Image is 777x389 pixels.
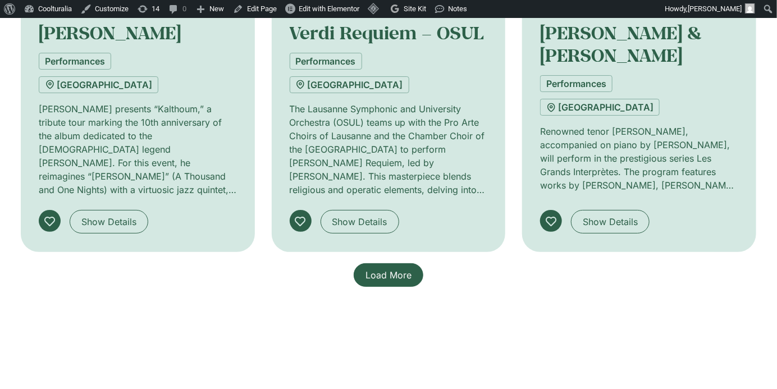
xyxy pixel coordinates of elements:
span: Show Details [332,215,387,228]
p: Renowned tenor [PERSON_NAME], accompanied on piano by [PERSON_NAME], will perform in the prestigi... [540,125,738,192]
a: Show Details [321,210,399,234]
p: [PERSON_NAME] presents “Kalthoum,” a tribute tour marking the 10th anniversary of the album dedic... [39,102,237,196]
span: Edit with Elementor [299,4,359,13]
a: Load More [354,263,423,287]
a: [PERSON_NAME] [39,21,181,44]
span: Show Details [81,215,136,228]
p: The Lausanne Symphonic and University Orchestra (OSUL) teams up with the Pro Arte Choirs of Lausa... [290,102,488,196]
span: [PERSON_NAME] [688,4,742,13]
a: [GEOGRAPHIC_DATA] [39,76,158,93]
a: [PERSON_NAME] & [PERSON_NAME] [540,21,702,67]
a: [GEOGRAPHIC_DATA] [290,76,409,93]
span: Load More [365,268,412,282]
span: Show Details [583,215,638,228]
a: [GEOGRAPHIC_DATA] [540,99,660,116]
a: Verdi Requiem – OSUL [290,21,485,44]
span: Site Kit [404,4,426,13]
a: Performances [540,75,613,92]
a: Show Details [571,210,650,234]
a: Performances [39,53,111,70]
a: Performances [290,53,362,70]
a: Show Details [70,210,148,234]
